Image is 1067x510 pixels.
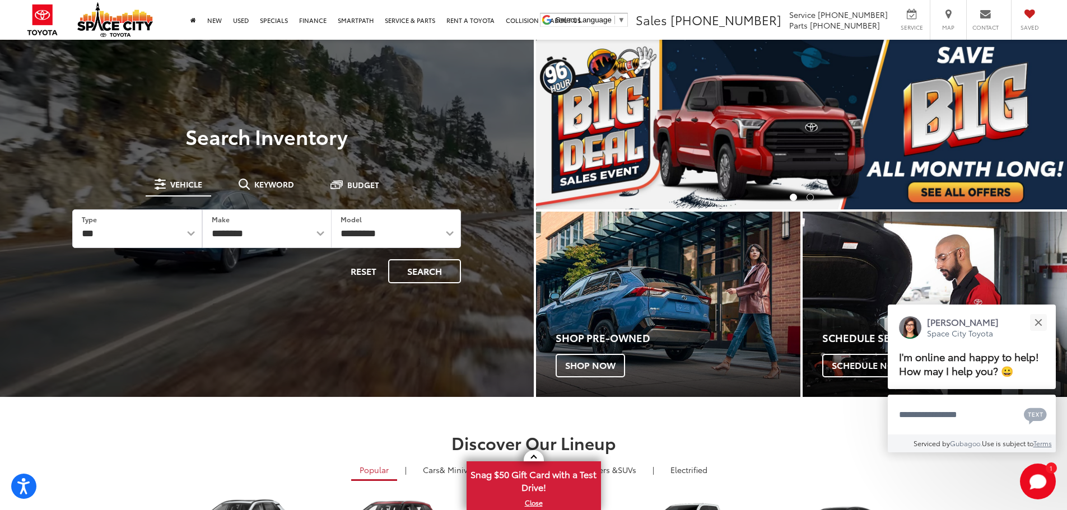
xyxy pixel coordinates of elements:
button: Click to view next picture. [987,62,1067,187]
li: Go to slide number 1. [790,194,797,201]
div: Toyota [803,212,1067,397]
span: Snag $50 Gift Card with a Test Drive! [468,462,600,497]
button: Close [1026,310,1050,334]
span: [PHONE_NUMBER] [810,20,880,31]
button: Search [388,259,461,283]
h3: Search Inventory [47,125,487,147]
svg: Start Chat [1020,464,1056,499]
span: Select Language [556,16,612,24]
span: 1 [1050,465,1052,470]
button: Chat with SMS [1021,402,1050,427]
label: Make [212,214,230,224]
span: Service [899,24,924,31]
div: Toyota [536,212,800,397]
label: Type [82,214,97,224]
a: Shop Pre-Owned Shop Now [536,212,800,397]
button: Reset [341,259,386,283]
svg: Text [1024,406,1047,424]
span: Sales [636,11,667,29]
span: Serviced by [914,438,950,448]
span: I'm online and happy to help! How may I help you? 😀 [899,349,1039,378]
a: Electrified [662,460,716,479]
span: Budget [347,181,379,189]
span: Schedule Now [822,354,913,377]
span: Saved [1017,24,1042,31]
span: Map [936,24,961,31]
li: | [402,464,409,475]
a: Popular [351,460,397,481]
span: [PHONE_NUMBER] [818,9,888,20]
button: Click to view previous picture. [536,62,616,187]
li: Go to slide number 2. [807,194,814,201]
span: Service [789,9,816,20]
div: Close[PERSON_NAME]Space City ToyotaI'm online and happy to help! How may I help you? 😀Type your m... [888,305,1056,452]
span: Keyword [254,180,294,188]
p: [PERSON_NAME] [927,316,999,328]
span: & Minivan [440,464,477,475]
a: Cars [414,460,486,479]
h4: Shop Pre-Owned [556,333,800,344]
span: ▼ [618,16,625,24]
h4: Schedule Service [822,333,1067,344]
p: Space City Toyota [927,328,999,339]
a: Schedule Service Schedule Now [803,212,1067,397]
button: Toggle Chat Window [1020,464,1056,499]
li: | [650,464,657,475]
img: Space City Toyota [77,2,153,37]
span: [PHONE_NUMBER] [670,11,781,29]
a: Select Language​ [556,16,625,24]
span: Contact [972,24,999,31]
a: Terms [1033,438,1052,448]
a: Gubagoo. [950,438,982,448]
textarea: Type your message [888,395,1056,435]
span: Use is subject to [982,438,1033,448]
a: SUVs [560,460,645,479]
label: Model [341,214,362,224]
span: Parts [789,20,808,31]
span: Shop Now [556,354,625,377]
h2: Discover Our Lineup [139,433,929,452]
span: Vehicle [170,180,202,188]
